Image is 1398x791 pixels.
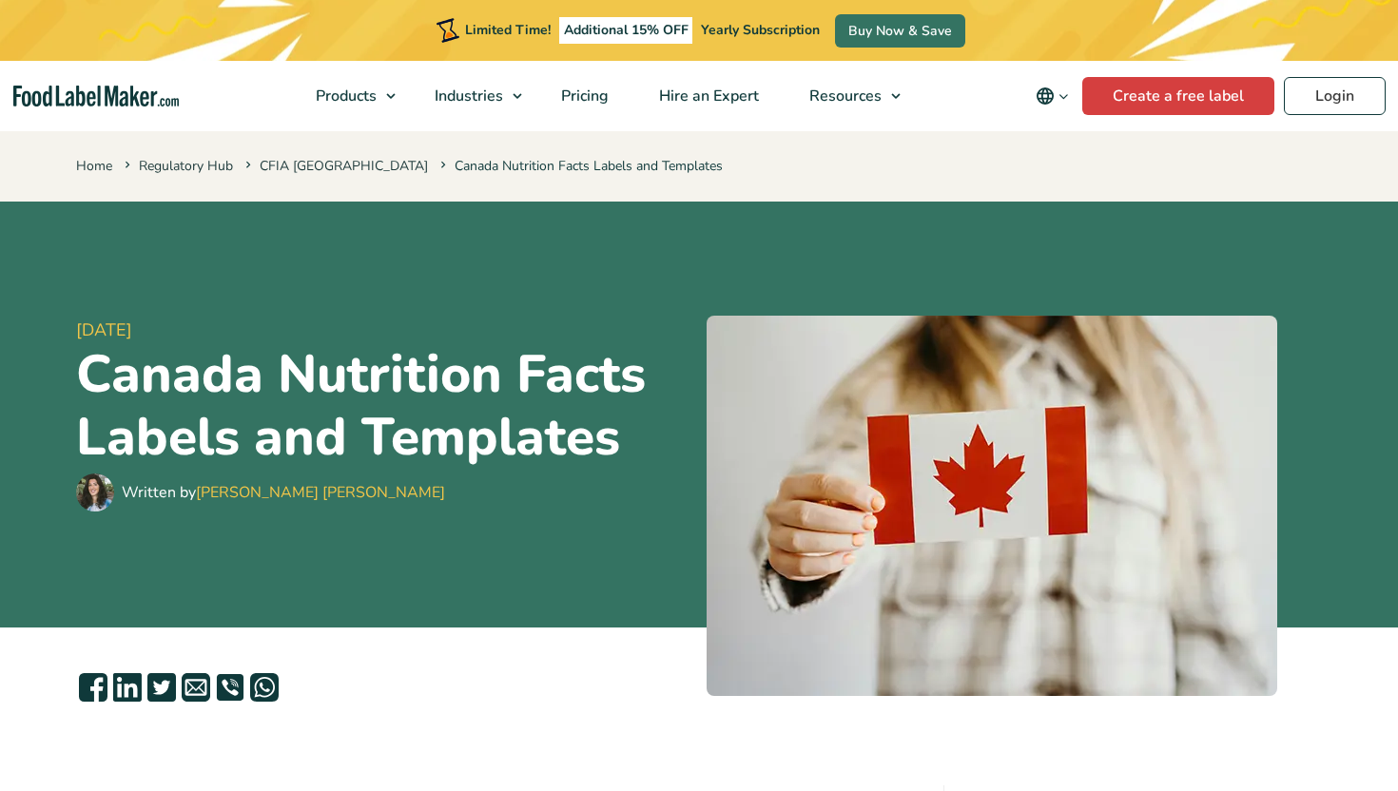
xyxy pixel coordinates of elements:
[310,86,379,106] span: Products
[536,61,630,131] a: Pricing
[804,86,883,106] span: Resources
[634,61,780,131] a: Hire an Expert
[139,157,233,175] a: Regulatory Hub
[13,86,179,107] a: Food Label Maker homepage
[785,61,910,131] a: Resources
[410,61,532,131] a: Industries
[1284,77,1386,115] a: Login
[1022,77,1082,115] button: Change language
[291,61,405,131] a: Products
[835,14,965,48] a: Buy Now & Save
[653,86,761,106] span: Hire an Expert
[465,21,551,39] span: Limited Time!
[1082,77,1274,115] a: Create a free label
[76,473,114,511] img: Maria Abi Hanna - Food Label Maker
[122,481,445,504] div: Written by
[437,157,723,175] span: Canada Nutrition Facts Labels and Templates
[76,318,691,343] span: [DATE]
[196,482,445,503] a: [PERSON_NAME] [PERSON_NAME]
[559,17,693,44] span: Additional 15% OFF
[555,86,611,106] span: Pricing
[76,157,112,175] a: Home
[76,343,691,469] h1: Canada Nutrition Facts Labels and Templates
[701,21,820,39] span: Yearly Subscription
[260,157,428,175] a: CFIA [GEOGRAPHIC_DATA]
[429,86,505,106] span: Industries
